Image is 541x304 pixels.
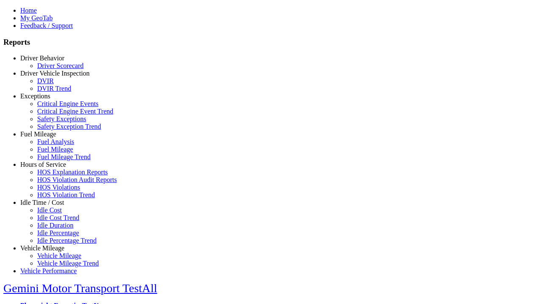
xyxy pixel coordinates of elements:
[20,267,77,274] a: Vehicle Performance
[37,176,117,183] a: HOS Violation Audit Reports
[3,38,538,47] h3: Reports
[37,123,101,130] a: Safety Exception Trend
[20,7,37,14] a: Home
[37,85,71,92] a: DVIR Trend
[37,222,74,229] a: Idle Duration
[20,244,64,252] a: Vehicle Mileage
[20,14,53,22] a: My GeoTab
[20,70,90,77] a: Driver Vehicle Inspection
[37,146,73,153] a: Fuel Mileage
[37,252,81,259] a: Vehicle Mileage
[20,199,64,206] a: Idle Time / Cost
[37,77,54,84] a: DVIR
[20,161,66,168] a: Hours of Service
[37,214,79,221] a: Idle Cost Trend
[37,237,96,244] a: Idle Percentage Trend
[37,108,113,115] a: Critical Engine Event Trend
[20,92,50,100] a: Exceptions
[37,229,79,236] a: Idle Percentage
[37,138,74,145] a: Fuel Analysis
[37,153,90,160] a: Fuel Mileage Trend
[37,62,84,69] a: Driver Scorecard
[37,184,80,191] a: HOS Violations
[20,54,64,62] a: Driver Behavior
[37,191,95,198] a: HOS Violation Trend
[37,206,62,214] a: Idle Cost
[37,168,108,176] a: HOS Explanation Reports
[37,100,98,107] a: Critical Engine Events
[3,282,157,295] a: Gemini Motor Transport TestAll
[20,22,73,29] a: Feedback / Support
[20,130,56,138] a: Fuel Mileage
[37,260,99,267] a: Vehicle Mileage Trend
[37,115,86,122] a: Safety Exceptions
